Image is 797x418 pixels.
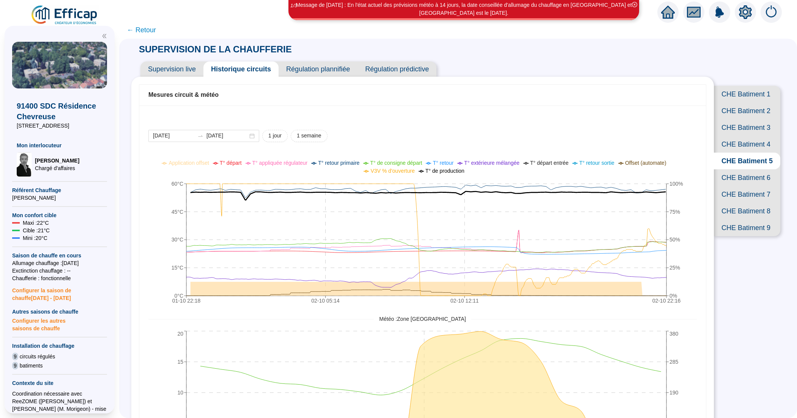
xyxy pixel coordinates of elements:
button: 1 semaine [291,130,328,142]
tspan: 380 [669,331,679,337]
tspan: 02-10 12:11 [450,298,479,304]
span: fund [687,5,701,19]
span: T° retour [433,160,454,166]
i: 1 / 3 [290,3,297,8]
span: SUPERVISION DE LA CHAUFFERIE [131,44,299,54]
span: CHE Batiment 9 [714,219,780,236]
span: T° retour sortie [579,160,614,166]
span: [PERSON_NAME] [12,194,107,202]
tspan: 190 [669,390,679,396]
span: swap-right [197,133,203,139]
tspan: 100% [669,181,683,187]
span: CHE Batiment 4 [714,136,780,153]
span: Mini : 20 °C [23,234,47,242]
span: Offset (automate) [625,160,666,166]
span: CHE Batiment 1 [714,86,780,103]
tspan: 0°C [175,293,184,299]
tspan: 75% [669,209,680,215]
span: Mon interlocuteur [17,142,102,149]
span: Régulation prédictive [358,62,436,77]
button: 1 jour [262,130,288,142]
div: Mesures circuit & météo [148,90,697,99]
span: 9 [12,362,18,369]
span: [STREET_ADDRESS] [17,122,102,129]
span: batiments [20,362,43,369]
span: T° retour primaire [318,160,359,166]
span: Saison de chauffe en cours [12,252,107,259]
span: Supervision live [140,62,203,77]
span: 91400 SDC Résidence Chevreuse [17,101,102,122]
tspan: 60°C [172,181,183,187]
span: Chaufferie : fonctionnelle [12,274,107,282]
img: Chargé d'affaires [17,152,32,177]
span: Régulation plannifiée [279,62,358,77]
tspan: 15 [177,359,183,365]
img: alerts [709,2,730,23]
tspan: 45°C [172,209,183,215]
span: CHE Batiment 5 [714,153,780,169]
span: home [661,5,675,19]
tspan: 01-10 22:18 [172,298,201,304]
tspan: 10 [177,390,183,396]
input: Date de début [153,132,194,140]
span: CHE Batiment 8 [714,203,780,219]
span: Exctinction chauffage : -- [12,267,107,274]
span: CHE Batiment 2 [714,103,780,119]
tspan: 02-10 05:14 [311,298,340,304]
span: 1 semaine [297,132,321,140]
span: Installation de chauffage [12,342,107,350]
span: Allumage chauffage : [DATE] [12,259,107,267]
span: CHE Batiment 6 [714,169,780,186]
span: Météo : Zone [GEOGRAPHIC_DATA] [374,315,471,323]
tspan: 20 [177,331,183,337]
img: alerts [761,2,782,23]
img: efficap energie logo [30,5,99,26]
input: Date de fin [206,132,248,140]
span: T° départ entrée [530,160,569,166]
tspan: 0% [669,293,677,299]
span: T° appliquée régulateur [252,160,308,166]
tspan: 02-10 22:16 [652,298,681,304]
tspan: 15°C [172,265,183,271]
span: close-circle [632,2,637,7]
span: double-left [102,33,107,39]
span: T° de consigne départ [370,160,422,166]
span: CHE Batiment 7 [714,186,780,203]
span: circuits régulés [20,353,55,360]
span: T° départ [220,160,242,166]
span: Cible : 21 °C [23,227,50,234]
div: Message de [DATE] : En l'état actuel des prévisions météo à 14 jours, la date conseillée d'alluma... [290,1,638,17]
tspan: 25% [669,265,680,271]
span: Configurer la saison de chauffe [DATE] - [DATE] [12,282,107,302]
span: [PERSON_NAME] [35,157,79,164]
span: T° de production [425,168,465,174]
span: 9 [12,353,18,360]
span: Historique circuits [203,62,279,77]
tspan: 50% [669,237,680,243]
span: to [197,133,203,139]
span: Autres saisons de chauffe [12,308,107,315]
span: Application offset [169,160,209,166]
span: ← Retour [127,25,156,35]
span: CHE Batiment 3 [714,119,780,136]
span: Contexte du site [12,379,107,387]
span: setting [739,5,752,19]
span: Chargé d'affaires [35,164,79,172]
span: Maxi : 22 °C [23,219,49,227]
span: Mon confort cible [12,211,107,219]
tspan: 285 [669,359,679,365]
tspan: 30°C [172,237,183,243]
span: V3V % d'ouverture [370,168,414,174]
span: T° extérieure mélangée [464,160,520,166]
span: 1 jour [268,132,282,140]
span: Configurer les autres saisons de chauffe [12,315,107,332]
span: Référent Chauffage [12,186,107,194]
